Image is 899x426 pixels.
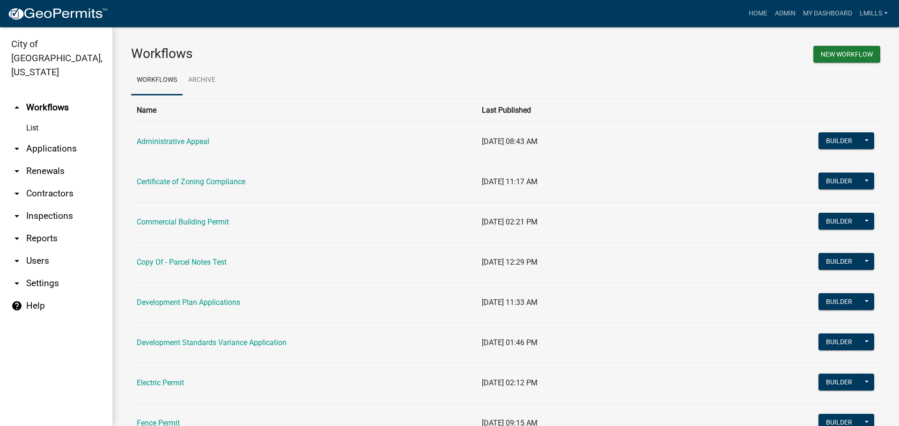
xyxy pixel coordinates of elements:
i: arrow_drop_up [11,102,22,113]
i: help [11,300,22,311]
a: Home [745,5,771,22]
span: [DATE] 11:33 AM [482,298,538,307]
a: Commercial Building Permit [137,217,229,226]
i: arrow_drop_down [11,188,22,199]
i: arrow_drop_down [11,278,22,289]
span: [DATE] 01:46 PM [482,338,538,347]
a: Archive [183,65,221,95]
span: [DATE] 12:29 PM [482,258,538,267]
button: Builder [818,132,860,149]
span: [DATE] 11:17 AM [482,177,538,186]
button: Builder [818,293,860,310]
button: Builder [818,374,860,390]
th: Last Published [476,99,735,122]
span: [DATE] 02:12 PM [482,378,538,387]
button: Builder [818,213,860,230]
button: Builder [818,253,860,270]
button: New Workflow [813,46,880,63]
i: arrow_drop_down [11,166,22,177]
span: [DATE] 02:21 PM [482,217,538,226]
h3: Workflows [131,46,499,62]
i: arrow_drop_down [11,255,22,267]
a: My Dashboard [799,5,856,22]
i: arrow_drop_down [11,233,22,244]
a: Administrative Appeal [137,137,209,146]
a: Copy Of - Parcel Notes Test [137,258,227,267]
a: Development Standards Variance Application [137,338,287,347]
th: Name [131,99,476,122]
button: Builder [818,173,860,189]
a: Admin [771,5,799,22]
a: lmills [856,5,892,22]
a: Development Plan Applications [137,298,240,307]
button: Builder [818,333,860,350]
a: Certificate of Zoning Compliance [137,177,245,186]
i: arrow_drop_down [11,210,22,222]
span: [DATE] 08:43 AM [482,137,538,146]
i: arrow_drop_down [11,143,22,154]
a: Workflows [131,65,183,95]
a: Electric Permit [137,378,184,387]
